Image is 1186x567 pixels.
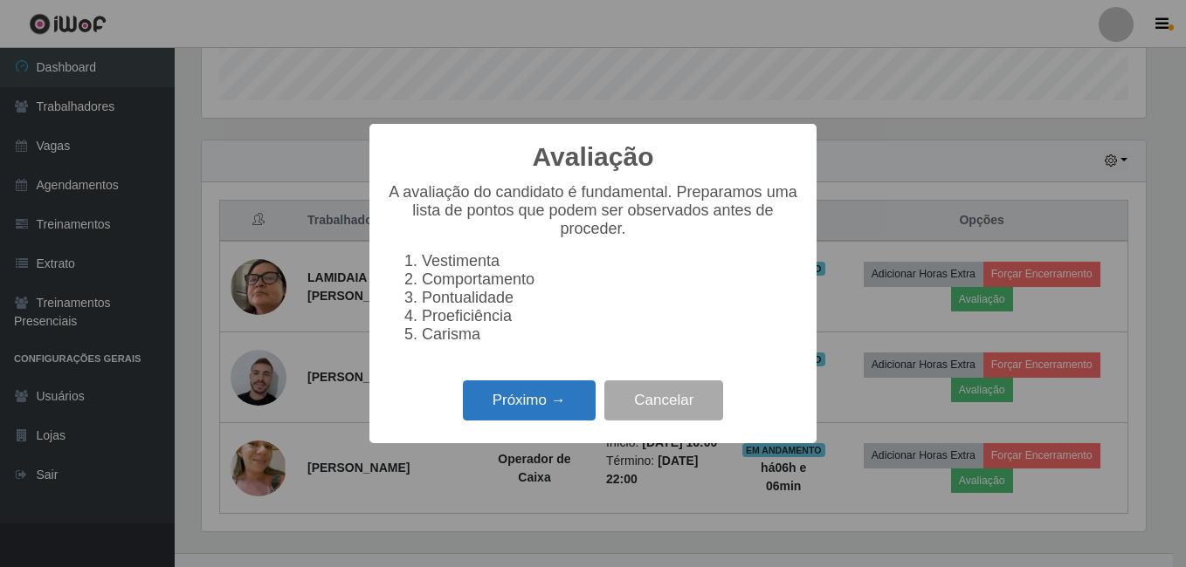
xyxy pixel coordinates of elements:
[604,380,723,421] button: Cancelar
[422,252,799,270] li: Vestimenta
[422,289,799,307] li: Pontualidade
[422,270,799,289] li: Comportamento
[387,183,799,238] p: A avaliação do candidato é fundamental. Preparamos uma lista de pontos que podem ser observados a...
[533,141,654,173] h2: Avaliação
[463,380,596,421] button: Próximo →
[422,325,799,344] li: Carisma
[422,307,799,325] li: Proeficiência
